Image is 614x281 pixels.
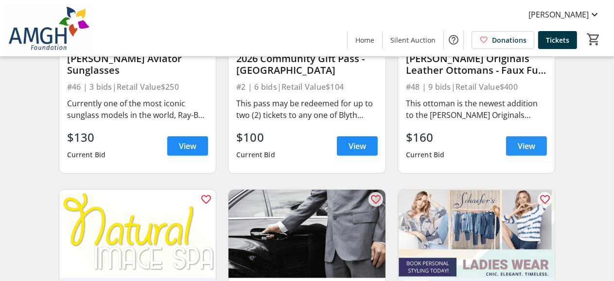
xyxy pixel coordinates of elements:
span: Home [355,35,374,45]
div: Current Bid [406,146,445,164]
div: #46 | 3 bids | Retail Value $250 [67,80,209,94]
div: #2 | 6 bids | Retail Value $104 [236,80,378,94]
div: Current Bid [67,146,106,164]
span: Silent Auction [390,35,436,45]
div: This pass may be redeemed for up to two (2) tickets to any one of Blyth Festival's productions du... [236,98,378,121]
div: [PERSON_NAME] Aviator Sunglasses [67,53,209,76]
a: Home [348,31,382,49]
div: 2026 Community Gift Pass - [GEOGRAPHIC_DATA] [236,53,378,76]
div: #48 | 9 bids | Retail Value $400 [406,80,547,94]
mat-icon: favorite_outline [200,194,212,205]
span: [PERSON_NAME] [528,9,589,20]
img: One Round Trip Airport Transportation - Goderich to Pearson Airport [228,190,386,278]
div: $130 [67,129,106,146]
a: Silent Auction [383,31,443,49]
a: Tickets [538,31,577,49]
div: Currently one of the most iconic sunglass models in the world, Ray-Ban Aviator sunglasses were or... [67,98,209,121]
img: $100 Gift Certificate - Schaefer's Ladies Wear [398,190,555,278]
button: Cart [585,31,602,48]
mat-icon: favorite_outline [370,194,382,205]
a: Donations [472,31,534,49]
button: [PERSON_NAME] [521,7,608,22]
span: View [518,140,535,152]
div: Current Bid [236,146,275,164]
button: Help [444,30,463,50]
div: $100 [236,129,275,146]
a: View [506,136,547,156]
div: [PERSON_NAME] Originals Leather Ottomans - Faux Fur Moose [406,53,547,76]
span: Donations [492,35,526,45]
div: $160 [406,129,445,146]
img: Alexandra Marine & General Hospital Foundation's Logo [6,4,92,52]
mat-icon: favorite_outline [539,194,551,205]
span: View [349,140,366,152]
span: Tickets [546,35,569,45]
span: View [179,140,196,152]
img: $50 Gift Certificate - Natural Image Spa (1) [59,190,216,278]
div: This ottoman is the newest addition to the [PERSON_NAME] Originals family. * Fantastic for all ag... [406,98,547,121]
a: View [337,136,378,156]
a: View [167,136,208,156]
